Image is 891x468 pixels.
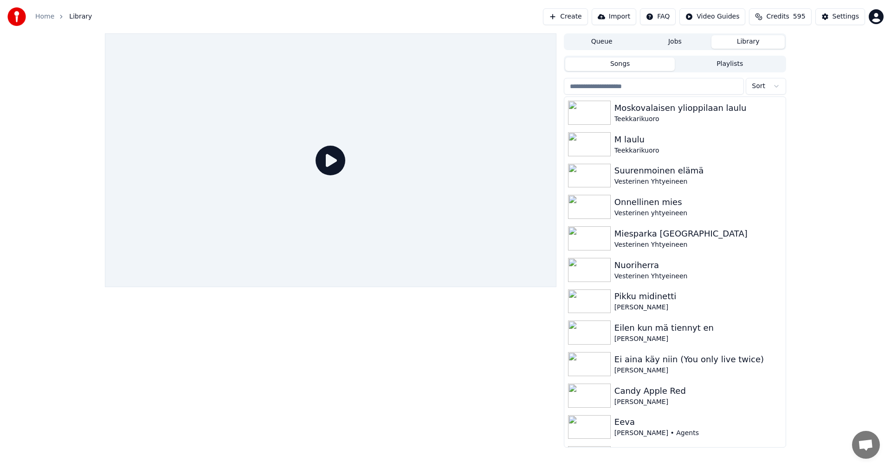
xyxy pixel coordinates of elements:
a: Home [35,12,54,21]
div: Pikku midinetti [614,290,782,303]
div: [PERSON_NAME] [614,334,782,344]
div: Eilen kun mä tiennyt en [614,321,782,334]
button: Settings [815,8,865,25]
div: Avoin keskustelu [852,431,880,459]
button: Import [592,8,636,25]
div: Vesterinen Yhtyeineen [614,177,782,186]
div: Onnellinen mies [614,196,782,209]
button: Create [543,8,588,25]
span: Credits [766,12,789,21]
button: Video Guides [679,8,745,25]
button: Songs [565,58,675,71]
div: M laulu [614,133,782,146]
div: Miesparka [GEOGRAPHIC_DATA] [614,227,782,240]
div: Vesterinen Yhtyeineen [614,272,782,281]
div: Vesterinen yhtyeineen [614,209,782,218]
button: Credits595 [749,8,811,25]
div: Teekkarikuoro [614,146,782,155]
button: FAQ [640,8,676,25]
div: Settings [833,12,859,21]
div: [PERSON_NAME] [614,397,782,407]
span: Sort [752,82,765,91]
div: Eeva [614,416,782,429]
nav: breadcrumb [35,12,92,21]
button: Jobs [639,35,712,49]
div: Nuoriherra [614,259,782,272]
button: Playlists [675,58,785,71]
div: [PERSON_NAME] [614,366,782,375]
div: Ei aina käy niin (You only live twice) [614,353,782,366]
div: Suurenmoinen elämä [614,164,782,177]
img: youka [7,7,26,26]
div: [PERSON_NAME] [614,303,782,312]
div: Moskovalaisen ylioppilaan laulu [614,102,782,115]
button: Library [711,35,785,49]
div: [PERSON_NAME] • Agents [614,429,782,438]
div: Candy Apple Red [614,385,782,397]
div: Vesterinen Yhtyeineen [614,240,782,250]
div: Teekkarikuoro [614,115,782,124]
span: Library [69,12,92,21]
button: Queue [565,35,639,49]
span: 595 [793,12,806,21]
